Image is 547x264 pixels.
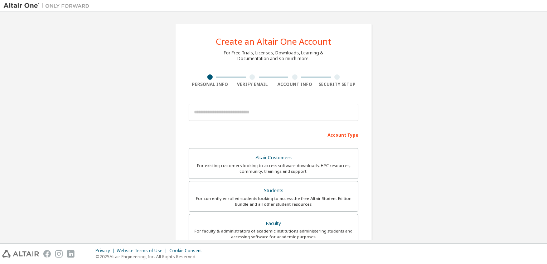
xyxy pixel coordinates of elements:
div: For currently enrolled students looking to access the free Altair Student Edition bundle and all ... [193,196,354,207]
div: For faculty & administrators of academic institutions administering students and accessing softwa... [193,228,354,240]
div: Privacy [96,248,117,254]
div: Students [193,186,354,196]
img: instagram.svg [55,250,63,258]
div: Create an Altair One Account [216,37,331,46]
div: For Free Trials, Licenses, Downloads, Learning & Documentation and so much more. [224,50,323,62]
div: Website Terms of Use [117,248,169,254]
div: Cookie Consent [169,248,206,254]
img: linkedin.svg [67,250,74,258]
p: © 2025 Altair Engineering, Inc. All Rights Reserved. [96,254,206,260]
div: Verify Email [231,82,274,87]
img: facebook.svg [43,250,51,258]
div: For existing customers looking to access software downloads, HPC resources, community, trainings ... [193,163,354,174]
div: Personal Info [189,82,231,87]
div: Security Setup [316,82,359,87]
img: altair_logo.svg [2,250,39,258]
img: Altair One [4,2,93,9]
div: Faculty [193,219,354,229]
div: Altair Customers [193,153,354,163]
div: Account Type [189,129,358,140]
div: Account Info [273,82,316,87]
